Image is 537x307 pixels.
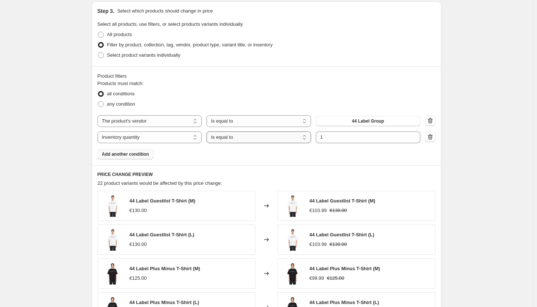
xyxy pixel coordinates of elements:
[98,73,435,80] div: Product filters
[102,262,124,285] img: 44label-plus-minus-t-shirt-5600630_80x.jpg
[107,91,135,96] span: all conditions
[316,116,420,126] button: 44 Label Group
[107,42,273,47] span: Filter by product, collection, tag, vendor, product type, variant title, or inventory
[327,275,344,282] strike: €125.00
[98,21,243,27] span: Select all products, use filters, or select products variants individually
[282,229,304,251] img: 44label-guestlist-t-shirt-6186683_80x.jpg
[310,275,324,282] div: €99.99
[98,149,153,159] button: Add another condition
[330,241,347,248] strike: €130.00
[107,32,132,37] span: All products
[282,262,304,285] img: 44label-plus-minus-t-shirt-5600630_80x.jpg
[310,207,327,214] div: €103.99
[107,101,135,107] span: any condition
[98,81,144,86] span: Products must match:
[130,266,200,271] span: 44 Label Plus Minus T-Shirt (M)
[98,7,114,15] h2: Step 3.
[310,198,375,204] span: 44 Label Guestlist T-Shirt (M)
[310,266,380,271] span: 44 Label Plus Minus T-Shirt (M)
[117,7,213,15] p: Select which products should change in price
[310,300,379,305] span: 44 Label Plus Minus T-Shirt (L)
[130,300,199,305] span: 44 Label Plus Minus T-Shirt (L)
[98,172,435,177] h6: PRICE CHANGE PREVIEW
[310,241,327,248] div: €103.99
[102,151,149,157] span: Add another condition
[352,118,384,124] span: 44 Label Group
[130,232,194,237] span: 44 Label Guestlist T-Shirt (L)
[102,229,124,251] img: 44label-guestlist-t-shirt-6186683_80x.jpg
[282,195,304,217] img: 44label-guestlist-t-shirt-6186683_80x.jpg
[102,195,124,217] img: 44label-guestlist-t-shirt-6186683_80x.jpg
[130,241,147,248] div: €130.00
[98,180,222,186] span: 22 product variants would be affected by this price change:
[130,207,147,214] div: €130.00
[107,52,180,58] span: Select product variants individually
[130,198,195,204] span: 44 Label Guestlist T-Shirt (M)
[130,275,147,282] div: €125.00
[330,207,347,214] strike: €130.00
[310,232,374,237] span: 44 Label Guestlist T-Shirt (L)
